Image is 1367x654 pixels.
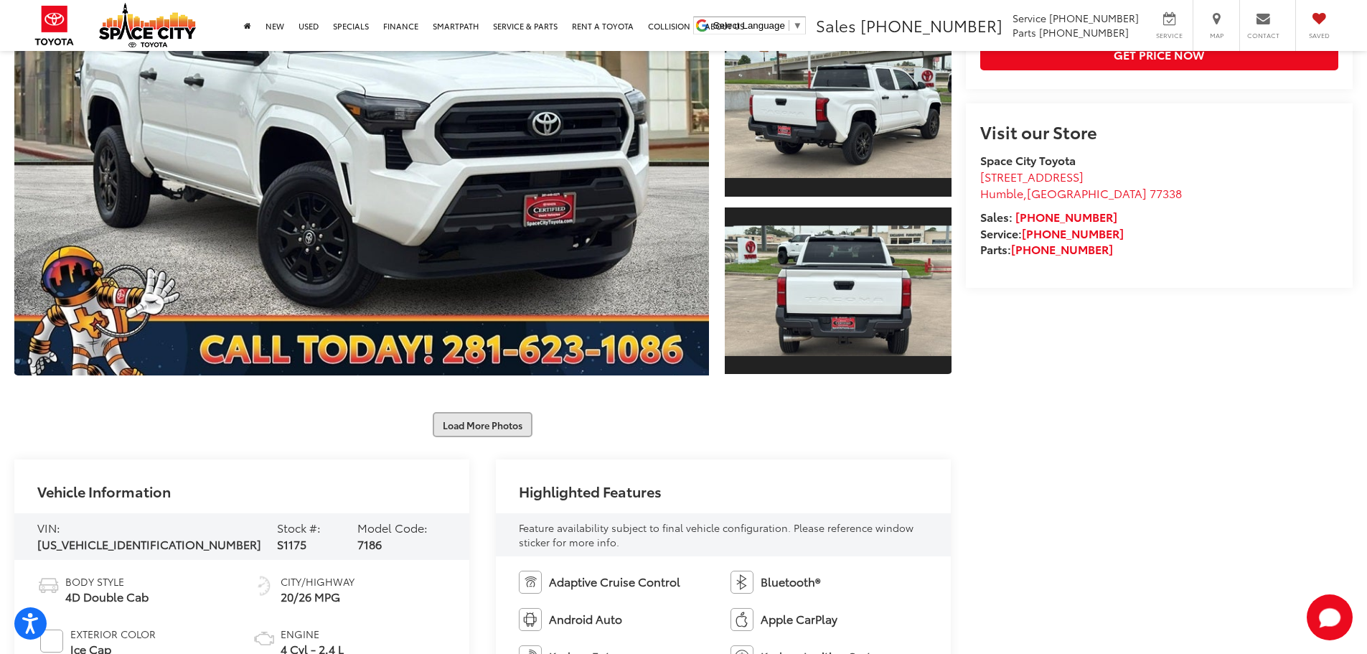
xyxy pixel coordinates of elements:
svg: Start Chat [1307,594,1353,640]
a: Expand Photo 2 [725,28,952,198]
h2: Vehicle Information [37,483,171,499]
span: City/Highway [281,574,354,589]
a: [PHONE_NUMBER] [1015,208,1117,225]
strong: Parts: [980,240,1113,257]
span: Stock #: [277,519,321,536]
span: [PHONE_NUMBER] [860,14,1002,37]
span: [STREET_ADDRESS] [980,168,1084,184]
h2: Visit our Store [980,122,1338,141]
span: [PHONE_NUMBER] [1039,25,1129,39]
span: Select Language [713,20,785,31]
img: 2024 Toyota TACOMA SR SR [722,48,953,178]
span: Model Code: [357,519,428,536]
span: Bluetooth® [761,574,820,590]
span: Saved [1303,31,1335,40]
img: Apple CarPlay [731,608,753,631]
span: 20/26 MPG [281,589,354,605]
span: Adaptive Cruise Control [549,574,680,590]
span: Parts [1013,25,1036,39]
span: ​ [789,20,789,31]
strong: Service: [980,225,1124,241]
span: Map [1201,31,1232,40]
span: Sales [816,14,856,37]
span: Body Style [65,574,149,589]
strong: Space City Toyota [980,151,1076,168]
a: Select Language​ [713,20,802,31]
span: Humble [980,184,1023,201]
span: Apple CarPlay [761,611,837,627]
a: [STREET_ADDRESS] Humble,[GEOGRAPHIC_DATA] 77338 [980,168,1182,201]
span: 4D Double Cab [65,589,149,605]
button: Get Price Now [980,38,1338,70]
h2: Highlighted Features [519,483,662,499]
button: Toggle Chat Window [1307,594,1353,640]
img: Adaptive Cruise Control [519,571,542,594]
img: Fuel Economy [253,574,276,597]
button: Load More Photos [433,412,532,437]
span: #FFFFFF [40,630,63,653]
a: [PHONE_NUMBER] [1011,240,1113,257]
img: Bluetooth® [731,571,753,594]
span: Exterior Color [70,627,156,641]
span: , [980,184,1182,201]
img: 2024 Toyota TACOMA SR SR [722,225,953,355]
span: Engine [281,627,344,641]
span: [US_VEHICLE_IDENTIFICATION_NUMBER] [37,536,261,552]
span: S1175 [277,536,306,552]
span: [GEOGRAPHIC_DATA] [1027,184,1147,201]
a: [PHONE_NUMBER] [1022,225,1124,241]
a: Expand Photo 3 [725,206,952,376]
span: 77338 [1150,184,1182,201]
span: Android Auto [549,611,622,627]
span: ▼ [793,20,802,31]
img: Space City Toyota [99,3,196,47]
span: Contact [1247,31,1279,40]
img: Android Auto [519,608,542,631]
span: Service [1013,11,1046,25]
span: Service [1153,31,1185,40]
span: Feature availability subject to final vehicle configuration. Please reference window sticker for ... [519,520,913,549]
span: Sales: [980,208,1013,225]
span: [PHONE_NUMBER] [1049,11,1139,25]
span: 7186 [357,536,382,552]
span: VIN: [37,519,60,536]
